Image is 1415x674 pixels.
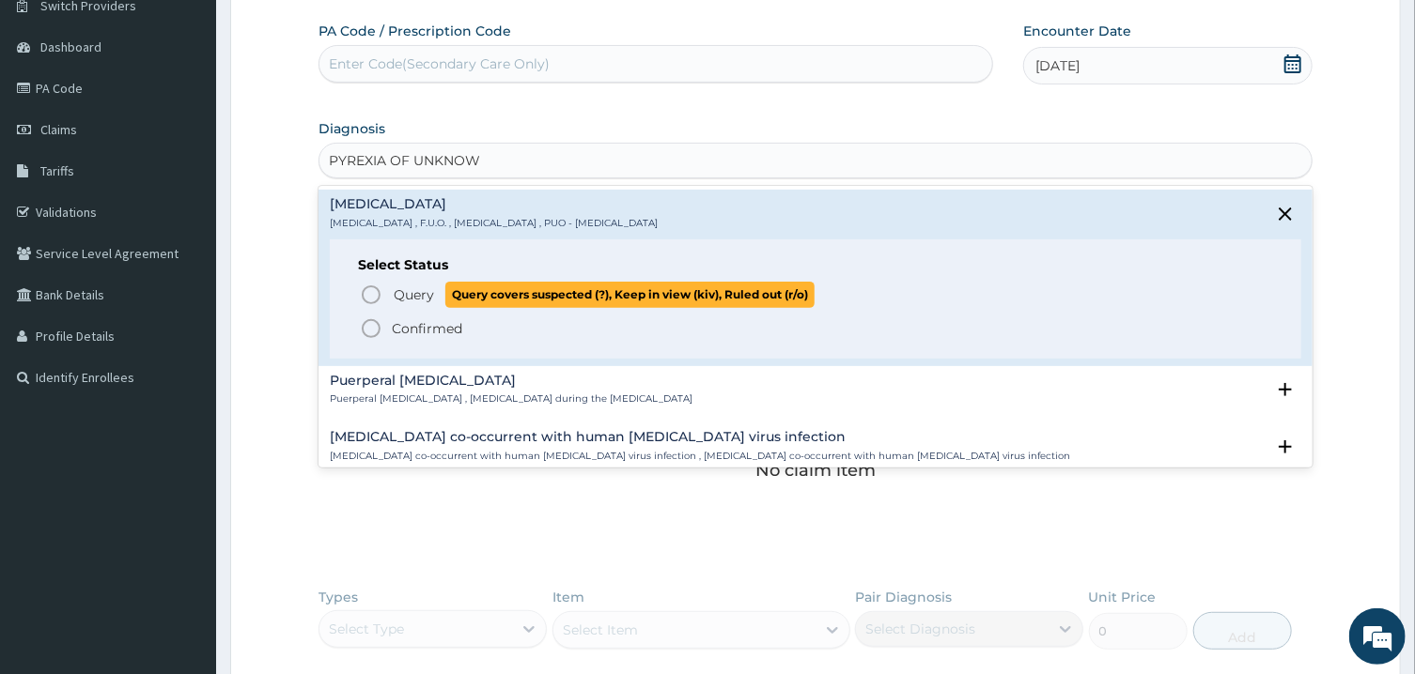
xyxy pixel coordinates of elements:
[394,285,434,304] span: Query
[109,211,259,401] span: We're online!
[319,22,511,40] label: PA Code / Prescription Code
[98,105,316,130] div: Chat with us now
[330,392,692,406] p: Puerperal [MEDICAL_DATA] , [MEDICAL_DATA] during the [MEDICAL_DATA]
[330,450,1070,463] p: [MEDICAL_DATA] co-occurrent with human [MEDICAL_DATA] virus infection , [MEDICAL_DATA] co-occurre...
[445,282,815,307] span: Query covers suspected (?), Keep in view (kiv), Ruled out (r/o)
[330,430,1070,444] h4: [MEDICAL_DATA] co-occurrent with human [MEDICAL_DATA] virus infection
[1035,56,1080,75] span: [DATE]
[1023,22,1131,40] label: Encounter Date
[329,54,550,73] div: Enter Code(Secondary Care Only)
[319,119,385,138] label: Diagnosis
[330,217,658,230] p: [MEDICAL_DATA] , F.U.O. , [MEDICAL_DATA] , PUO - [MEDICAL_DATA]
[360,283,382,306] i: status option query
[1274,378,1297,401] i: open select status
[40,162,74,179] span: Tariffs
[35,94,76,141] img: d_794563401_company_1708531726252_794563401
[1274,436,1297,458] i: open select status
[40,38,101,55] span: Dashboard
[392,319,462,338] p: Confirmed
[358,258,1272,272] h6: Select Status
[1274,203,1297,225] i: close select status
[360,317,382,340] i: status option filled
[330,197,658,211] h4: [MEDICAL_DATA]
[40,121,77,138] span: Claims
[330,374,692,388] h4: Puerperal [MEDICAL_DATA]
[755,461,876,480] p: No claim item
[9,463,358,528] textarea: Type your message and hit 'Enter'
[308,9,353,54] div: Minimize live chat window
